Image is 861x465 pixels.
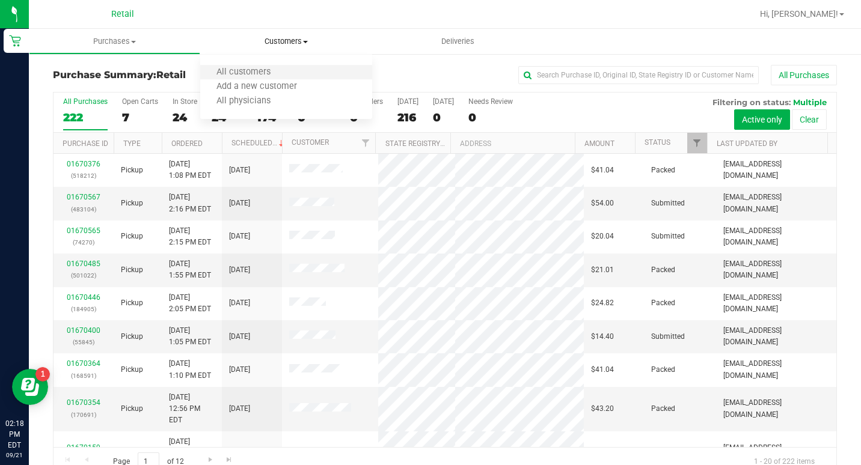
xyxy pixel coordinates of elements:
[61,270,106,281] p: (501022)
[651,297,675,309] span: Packed
[121,403,143,415] span: Pickup
[518,66,759,84] input: Search Purchase ID, Original ID, State Registry ID or Customer Name...
[425,36,491,47] span: Deliveries
[231,139,286,147] a: Scheduled
[771,65,837,85] button: All Purchases
[121,331,143,342] span: Pickup
[651,231,685,242] span: Submitted
[61,336,106,348] p: (55845)
[169,258,211,281] span: [DATE] 1:55 PM EDT
[591,364,614,375] span: $41.04
[200,67,287,77] span: All customers
[67,398,100,407] a: 01670354
[584,139,614,148] a: Amount
[169,159,211,181] span: [DATE] 1:08 PM EDT
[173,97,197,106] div: In Store
[723,225,829,248] span: [EMAIL_ADDRESS][DOMAIN_NAME]
[200,82,313,92] span: Add a new customer
[122,111,158,124] div: 7
[591,198,614,209] span: $54.00
[61,204,106,215] p: (483104)
[468,111,513,124] div: 0
[5,451,23,460] p: 09/21
[67,260,100,268] a: 01670485
[651,198,685,209] span: Submitted
[712,97,791,107] span: Filtering on status:
[67,160,100,168] a: 01670376
[397,111,418,124] div: 216
[67,193,100,201] a: 01670567
[200,36,372,47] span: Customers
[35,367,50,381] iframe: Resource center unread badge
[156,69,186,81] span: Retail
[121,165,143,176] span: Pickup
[200,29,372,54] a: Customers All customers Add a new customer All physicians
[433,111,454,124] div: 0
[723,258,829,281] span: [EMAIL_ADDRESS][DOMAIN_NAME]
[734,109,790,130] button: Active only
[433,97,454,106] div: [DATE]
[385,139,449,148] a: State Registry ID
[61,170,106,181] p: (518212)
[723,192,829,214] span: [EMAIL_ADDRESS][DOMAIN_NAME]
[67,359,100,368] a: 01670364
[723,358,829,381] span: [EMAIL_ADDRESS][DOMAIN_NAME]
[63,97,108,106] div: All Purchases
[61,370,106,381] p: (168591)
[169,392,215,427] span: [DATE] 12:56 PM EDT
[67,226,100,235] a: 01670565
[171,139,203,148] a: Ordered
[651,331,685,342] span: Submitted
[651,165,675,176] span: Packed
[229,231,250,242] span: [DATE]
[687,133,707,153] a: Filter
[61,303,106,315] p: (184905)
[651,364,675,375] span: Packed
[5,418,23,451] p: 02:18 PM EDT
[450,133,575,154] th: Address
[169,225,211,248] span: [DATE] 2:15 PM EDT
[723,292,829,315] span: [EMAIL_ADDRESS][DOMAIN_NAME]
[173,111,197,124] div: 24
[123,139,141,148] a: Type
[67,443,100,452] a: 01670159
[61,409,106,421] p: (170691)
[169,358,211,381] span: [DATE] 1:10 PM EDT
[29,29,200,54] a: Purchases
[121,231,143,242] span: Pickup
[122,97,158,106] div: Open Carts
[591,231,614,242] span: $20.04
[591,297,614,309] span: $24.82
[229,403,250,415] span: [DATE]
[760,9,838,19] span: Hi, [PERSON_NAME]!
[723,442,829,465] span: [EMAIL_ADDRESS][DOMAIN_NAME]
[67,326,100,335] a: 01670400
[12,369,48,405] iframe: Resource center
[717,139,777,148] a: Last Updated By
[111,9,134,19] span: Retail
[169,192,211,214] span: [DATE] 2:16 PM EDT
[793,97,827,107] span: Multiple
[67,293,100,302] a: 01670446
[355,133,375,153] a: Filter
[591,331,614,342] span: $14.40
[591,165,614,176] span: $41.04
[229,364,250,375] span: [DATE]
[651,264,675,276] span: Packed
[229,165,250,176] span: [DATE]
[121,297,143,309] span: Pickup
[53,70,314,81] h3: Purchase Summary:
[121,364,143,375] span: Pickup
[121,198,143,209] span: Pickup
[169,292,211,315] span: [DATE] 2:05 PM EDT
[9,35,21,47] inline-svg: Retail
[651,403,675,415] span: Packed
[372,29,544,54] a: Deliveries
[121,264,143,276] span: Pickup
[792,109,827,130] button: Clear
[723,325,829,348] span: [EMAIL_ADDRESS][DOMAIN_NAME]
[29,36,200,47] span: Purchases
[63,139,108,148] a: Purchase ID
[645,138,670,147] a: Status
